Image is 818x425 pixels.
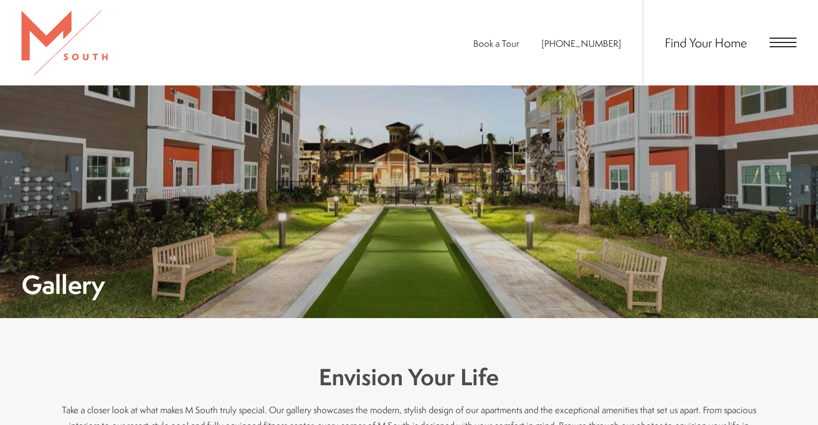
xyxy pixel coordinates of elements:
a: Call Us at 813-570-8014 [542,37,621,49]
a: Book a Tour [473,37,519,49]
img: MSouth [22,11,108,75]
span: [PHONE_NUMBER] [542,37,621,49]
button: Open Menu [770,38,796,47]
h3: Envision Your Life [60,361,759,393]
a: Find Your Home [665,34,747,51]
h1: Gallery [22,272,105,297]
